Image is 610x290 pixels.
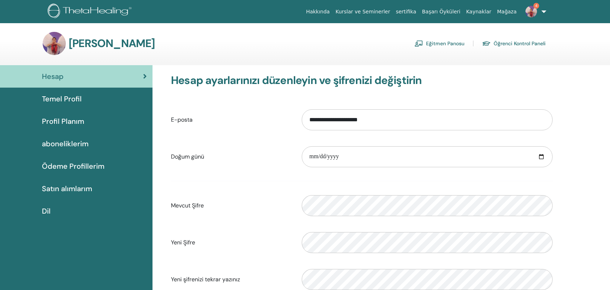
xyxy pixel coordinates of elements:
[332,5,393,18] a: Kurslar ve Seminerler
[42,161,104,172] span: Ödeme Profillerim
[482,38,546,49] a: Öğrenci Kontrol Paneli
[463,5,494,18] a: Kaynaklar
[166,236,296,249] label: Yeni Şifre
[525,6,537,17] img: default.jpg
[171,74,553,87] h3: Hesap ayarlarınızı düzenleyin ve şifrenizi değiştirin
[494,5,519,18] a: Mağaza
[166,273,296,286] label: Yeni şifrenizi tekrar yazınız
[42,71,64,82] span: Hesap
[533,3,539,9] span: 4
[166,199,296,213] label: Mevcut Şifre
[69,37,155,50] h3: [PERSON_NAME]
[414,40,423,47] img: chalkboard-teacher.svg
[414,38,464,49] a: Eğitmen Panosu
[42,116,84,127] span: Profil Planım
[303,5,333,18] a: Hakkında
[42,206,51,217] span: Dil
[42,138,89,149] span: aboneliklerim
[48,4,134,20] img: logo.png
[42,183,92,194] span: Satın alımlarım
[482,41,491,47] img: graduation-cap.svg
[166,150,296,164] label: Doğum günü
[166,113,296,127] label: E-posta
[43,32,66,55] img: default.jpg
[419,5,463,18] a: Başarı Öyküleri
[42,93,82,104] span: Temel Profil
[393,5,419,18] a: sertifika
